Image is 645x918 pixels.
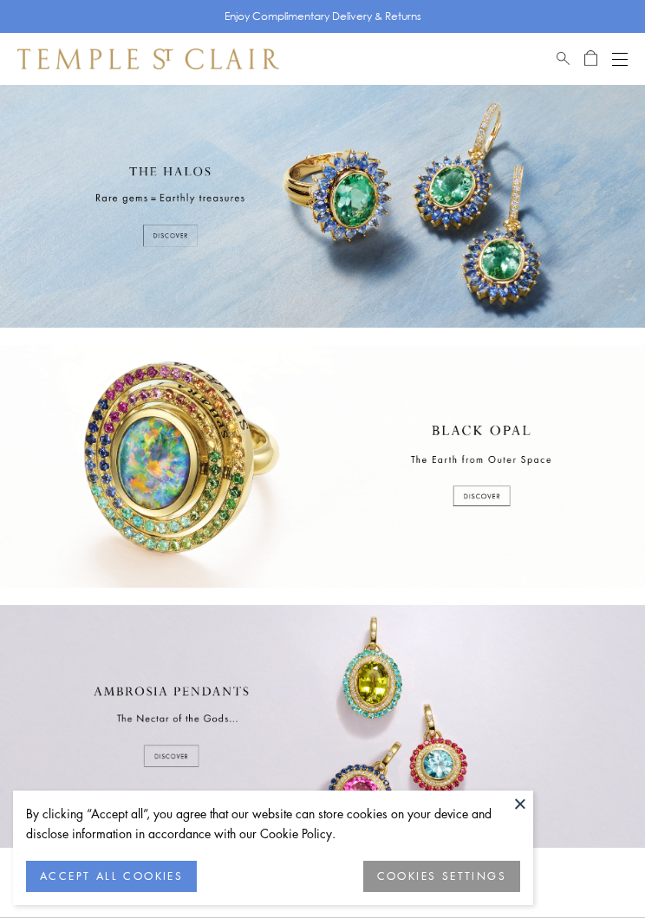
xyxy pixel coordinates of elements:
img: Temple St. Clair [17,49,279,69]
a: Open Shopping Bag [584,49,597,69]
a: Search [557,49,570,69]
p: Enjoy Complimentary Delivery & Returns [225,8,421,25]
button: Open navigation [612,49,628,69]
button: ACCEPT ALL COOKIES [26,861,197,892]
iframe: Gorgias live chat messenger [567,845,628,901]
div: By clicking “Accept all”, you agree that our website can store cookies on your device and disclos... [26,804,520,843]
button: COOKIES SETTINGS [363,861,520,892]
